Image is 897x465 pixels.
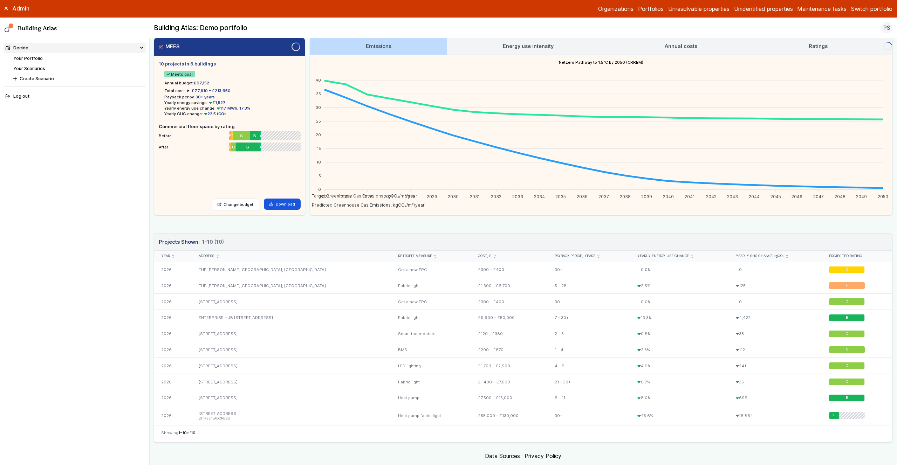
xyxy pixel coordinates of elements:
div: £7,500 – £15,000 [471,390,548,406]
div: £1,300 – £6,700 [471,278,548,294]
tspan: 2031 [470,194,480,199]
div: Projected rating [829,254,885,258]
tspan: 5 [319,173,321,178]
tspan: 2025 [341,194,351,199]
span: 10 [191,430,196,435]
tspan: 2048 [835,194,845,199]
button: PS [881,22,892,33]
span: B [846,396,848,400]
tspan: 2033 [513,194,523,199]
tspan: 2046 [792,194,803,199]
a: [STREET_ADDRESS] [199,299,238,304]
div: 2.6% [631,278,729,294]
div: 2026 [154,310,192,326]
div: 2026 [154,278,192,294]
a: Portfolios [638,5,664,13]
tspan: 2043 [727,194,738,199]
div: 125 [729,278,822,294]
div: £120 – £380 [471,326,548,342]
tspan: 2036 [577,194,588,199]
span: PS [883,23,890,32]
div: Decide [6,44,28,51]
span: kgCO₂ [774,254,784,258]
span: B [246,144,249,150]
li: Payback period: [164,94,300,100]
div: 2026 [154,358,192,374]
span: A [260,133,261,139]
span: 22.5 tCO₂ [203,111,226,116]
div: Fabric light [391,278,471,294]
div: LED lighting [391,358,471,374]
div: 30+ [548,294,631,310]
div: £55,000 – £130,000 [471,406,548,425]
div: 1 – 4 [548,342,631,358]
a: Maintenance tasks [797,5,847,13]
li: After [159,141,300,150]
div: 13.3% [631,310,729,326]
li: Before [159,130,300,139]
div: 35 [729,374,822,390]
tspan: 40 [315,77,321,82]
span: Payback period, years [555,254,595,258]
tspan: 15 [317,146,321,151]
tspan: 2044 [749,194,760,199]
div: 4,422 [729,310,822,326]
summary: £77,810 – £213,650 [187,88,231,93]
span: C [232,144,235,150]
div: Get a new EPC [391,262,471,278]
div: 2026 [154,294,192,310]
a: Your Portfolio [13,56,43,61]
span: 30+ years [196,95,215,99]
div: 2026 [154,342,192,358]
tspan: 2045 [771,194,781,199]
div: £9,900 – £50,000 [471,310,548,326]
span: £1,527 [208,100,226,105]
div: 5 – 28 [548,278,631,294]
span: Showing of [161,430,196,436]
span: C [240,133,243,139]
div: £290 – £870 [471,342,548,358]
div: £1,400 – £7,000 [471,374,548,390]
div: 112 [729,342,822,358]
span: B [253,133,256,139]
li: Yearly energy use change: [164,105,300,111]
tspan: 10 [316,160,321,165]
tspan: 2040 [663,194,674,199]
a: [STREET_ADDRESS] [199,347,238,352]
h3: Energy use intensity [503,42,554,50]
span: C [846,380,848,384]
div: 0.0% [631,262,729,278]
div: 45.6% [631,406,729,425]
h3: Ratings [809,42,828,50]
tspan: 2038 [620,194,631,199]
tspan: 2034 [534,194,545,199]
h3: MEES [159,43,180,50]
tspan: 2024 [319,194,330,199]
span: 117 MWh, 17.3% [215,106,250,111]
div: 2026 [154,262,192,278]
nav: Table navigation [154,425,892,442]
h5: Commercial floor space by rating [159,123,300,130]
a: Energy use intensity [447,38,609,55]
a: THE [PERSON_NAME][GEOGRAPHIC_DATA], [GEOGRAPHIC_DATA] [199,267,326,272]
div: 0 [729,294,822,310]
li: Yearly energy savings: [164,100,300,105]
tspan: 2039 [641,194,652,199]
div: 2026 [154,406,192,425]
tspan: 2037 [598,194,609,199]
span: Target Greenhouse Gas Emissions, kgCO₂/m²/year [307,193,417,199]
tspan: 2029 [427,194,437,199]
tspan: 2049 [856,194,867,199]
div: 0.8% [631,326,729,342]
button: Switch portfolio [851,5,892,13]
a: Unresolvable properties [668,5,730,13]
span: C [846,332,848,336]
div: 38 [729,326,822,342]
div: 30+ [548,262,631,278]
span: Yearly energy use change [637,254,689,258]
span: C [846,348,848,352]
tspan: 2032 [491,194,502,199]
a: [STREET_ADDRESS] [199,395,238,400]
a: Emissions [310,38,447,55]
span: Address [199,254,214,258]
